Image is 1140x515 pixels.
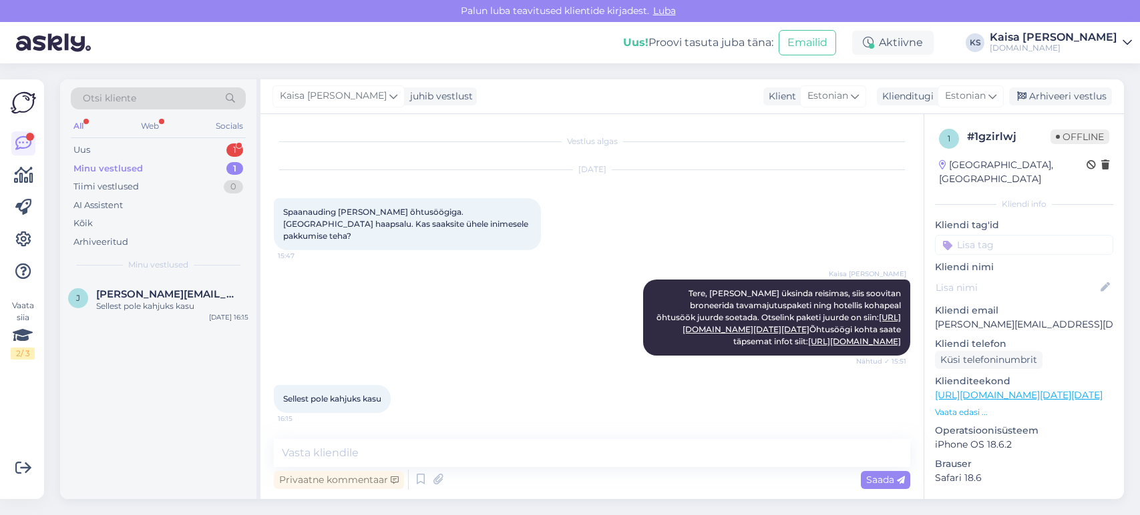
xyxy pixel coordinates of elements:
[224,180,243,193] div: 0
[935,351,1042,369] div: Küsi telefoninumbrit
[966,33,984,52] div: KS
[73,235,128,249] div: Arhiveeritud
[935,457,1113,471] p: Brauser
[274,163,910,175] div: [DATE]
[1009,87,1112,105] div: Arhiveeri vestlus
[278,414,328,424] span: 16:15
[935,218,1113,232] p: Kliendi tag'id
[990,32,1132,53] a: Kaisa [PERSON_NAME][DOMAIN_NAME]
[283,207,530,241] span: Spaanauding [PERSON_NAME] õhtusöögiga. [GEOGRAPHIC_DATA] haapsalu. Kas saaksite ühele inimesele p...
[96,300,248,312] div: Sellest pole kahjuks kasu
[935,406,1113,418] p: Vaata edasi ...
[935,424,1113,438] p: Operatsioonisüsteem
[283,394,381,404] span: Sellest pole kahjuks kasu
[807,89,848,103] span: Estonian
[71,117,86,135] div: All
[852,31,934,55] div: Aktiivne
[1051,129,1109,144] span: Offline
[935,198,1113,210] div: Kliendi info
[935,389,1103,401] a: [URL][DOMAIN_NAME][DATE][DATE]
[967,129,1051,145] div: # 1gzirlwj
[935,304,1113,318] p: Kliendi email
[779,30,836,55] button: Emailid
[936,280,1098,295] input: Lisa nimi
[280,89,387,103] span: Kaisa [PERSON_NAME]
[73,180,139,193] div: Tiimi vestlused
[649,5,680,17] span: Luba
[829,269,906,279] span: Kaisa [PERSON_NAME]
[83,91,136,105] span: Otsi kliente
[209,312,248,322] div: [DATE] 16:15
[11,348,35,360] div: 2 / 3
[96,288,235,300] span: jane.freemount@gmail.com
[656,288,903,346] span: Tere, [PERSON_NAME] üksinda reisimas, siis soovitan broneerida tavamajutuspaketi ning hotellis ko...
[990,32,1117,43] div: Kaisa [PERSON_NAME]
[623,36,648,49] b: Uus!
[935,235,1113,255] input: Lisa tag
[11,90,36,115] img: Askly Logo
[73,217,93,230] div: Kõik
[76,293,80,303] span: j
[138,117,162,135] div: Web
[866,474,905,486] span: Saada
[274,471,404,489] div: Privaatne kommentaar
[623,35,773,51] div: Proovi tasuta juba täna:
[935,337,1113,351] p: Kliendi telefon
[73,162,143,175] div: Minu vestlused
[935,318,1113,332] p: [PERSON_NAME][EMAIL_ADDRESS][DOMAIN_NAME]
[935,260,1113,274] p: Kliendi nimi
[213,117,246,135] div: Socials
[935,498,1113,510] div: [PERSON_NAME]
[274,135,910,147] div: Vestlus algas
[11,300,35,360] div: Vaata siia
[945,89,986,103] span: Estonian
[948,133,950,143] span: 1
[73,143,90,157] div: Uus
[935,471,1113,485] p: Safari 18.6
[226,143,243,157] div: 1
[856,356,906,366] span: Nähtud ✓ 15:51
[990,43,1117,53] div: [DOMAIN_NAME]
[939,158,1087,186] div: [GEOGRAPHIC_DATA], [GEOGRAPHIC_DATA]
[808,336,901,346] a: [URL][DOMAIN_NAME]
[405,89,473,103] div: juhib vestlust
[877,89,934,103] div: Klienditugi
[128,259,188,271] span: Minu vestlused
[73,199,123,212] div: AI Assistent
[763,89,796,103] div: Klient
[226,162,243,175] div: 1
[278,251,328,261] span: 15:47
[935,438,1113,452] p: iPhone OS 18.6.2
[935,374,1113,388] p: Klienditeekond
